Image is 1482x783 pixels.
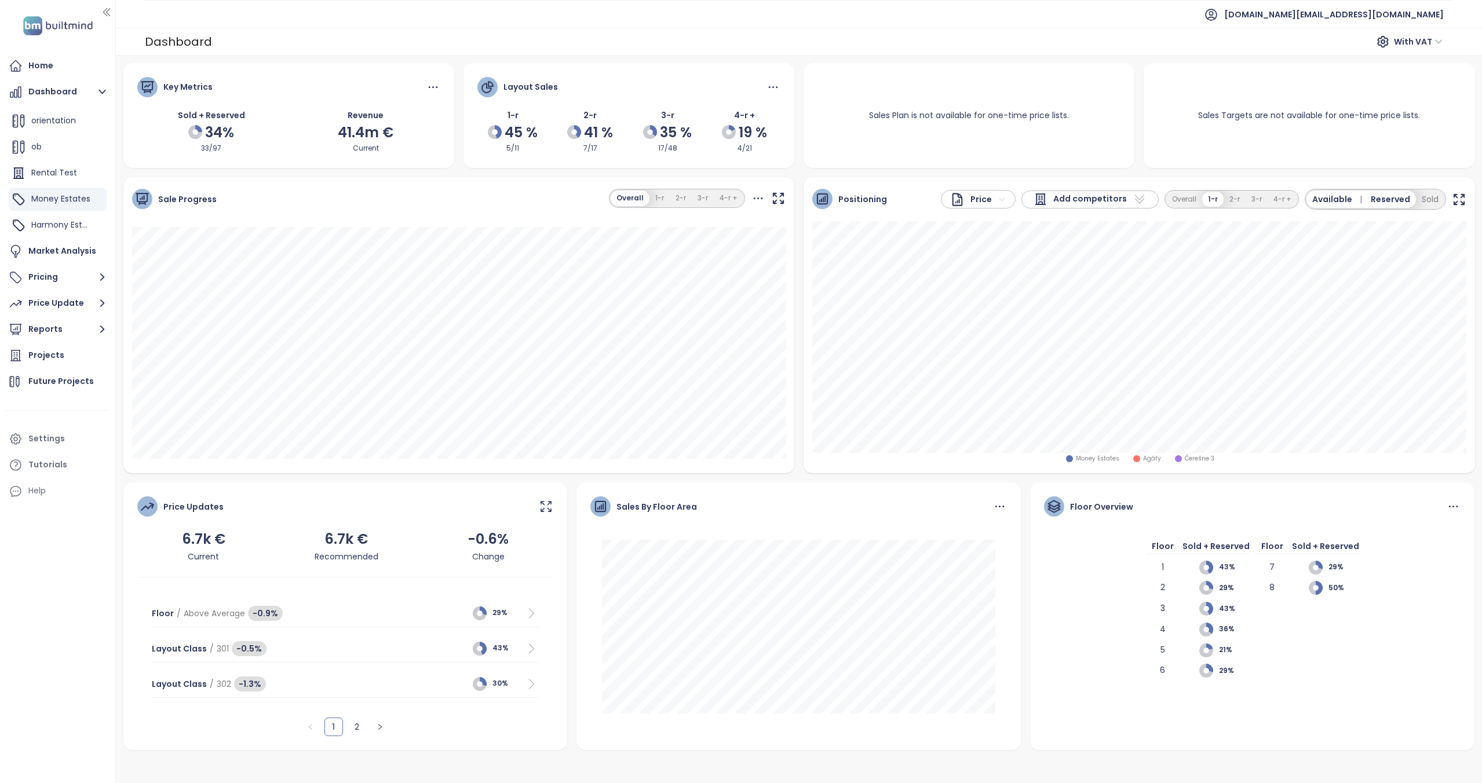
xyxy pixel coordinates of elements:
button: Pricing [6,266,109,289]
span: 50% [1328,583,1359,594]
button: Reports [6,318,109,341]
a: Settings [6,427,109,451]
div: Price Updates [163,500,224,513]
div: 1 [1146,561,1180,581]
span: 4-r + [734,109,755,121]
div: Sales By Floor Area [616,500,697,513]
div: 17/48 [632,143,703,154]
img: logo [20,14,96,38]
div: -0.6% [468,528,509,550]
span: Layout Class [152,678,207,690]
button: 1-r [649,191,670,206]
button: 1-r [1202,192,1224,207]
button: 4-r + [714,191,743,206]
span: -1.3% [234,676,266,691]
span: Money Estates [31,193,90,204]
li: Previous Page [301,718,320,736]
span: 43% [1219,562,1250,573]
button: 3-r [1246,192,1268,207]
span: 3-r [661,109,674,121]
div: Rental Test [9,162,107,185]
li: Next Page [371,718,389,736]
a: 1 [325,718,342,736]
span: Above Average [184,607,245,620]
div: Current [182,550,225,563]
span: 41.4m € [338,123,393,142]
span: / [210,642,214,655]
div: Help [28,484,46,498]
div: 7/17 [554,143,626,154]
span: Reserved [1371,193,1410,206]
div: 7 [1255,561,1289,581]
span: 41 % [584,122,613,144]
span: 45 % [505,122,538,144]
span: With VAT [1394,33,1443,50]
div: Key Metrics [163,81,213,93]
div: Sales Targets are not available for one-time price lists. [1184,95,1434,136]
div: Floor [1255,540,1289,561]
span: right [377,723,384,730]
div: 5 [1146,643,1180,664]
div: Current [291,143,440,154]
div: 6.7k € [315,528,378,550]
div: Sales Plan is not available for one-time price lists. [855,95,1083,136]
div: Money Estates [9,188,107,211]
span: 29% [1219,583,1250,594]
div: 4/21 [709,143,780,154]
span: 19 % [739,122,767,144]
div: 6.7k € [182,528,225,550]
div: Price Update [28,296,84,310]
span: Money Estates [1076,454,1119,463]
span: 29% [492,608,516,619]
span: -0.5% [232,641,267,656]
div: 4 [1146,623,1180,643]
div: 2 [1146,581,1180,602]
span: -0.9% [248,606,283,621]
span: Add competitors [1053,192,1127,206]
button: 2-r [1224,192,1246,207]
span: 2-r [583,109,597,121]
div: Recommended [315,550,378,563]
div: Price [950,192,992,207]
span: 30% [492,678,516,689]
a: 2 [348,718,366,736]
button: Price Update [6,292,109,315]
span: 1-r [508,109,519,121]
div: Sold + Reserved [1292,540,1359,561]
button: Overall [611,191,649,206]
div: Layout Sales [503,81,558,93]
span: 36% [1219,624,1250,635]
div: Help [6,480,109,503]
span: 43% [492,643,516,654]
span: Layout Class [152,642,207,655]
span: / [177,607,181,620]
a: Projects [6,344,109,367]
div: 33/97 [137,143,286,154]
div: Tutorials [28,458,67,472]
div: Settings [28,431,65,446]
span: 301 [217,642,229,655]
span: 302 [217,678,231,690]
span: Positioning [838,193,887,206]
div: orientation [9,109,107,133]
span: orientation [31,115,76,126]
span: Floor [152,607,174,620]
span: | [1360,193,1362,205]
div: ob [9,136,107,159]
div: Floor Overview [1070,500,1133,513]
span: Sale Progress [158,193,217,206]
button: 2-r [670,191,692,206]
span: 29% [1219,665,1250,676]
span: / [210,678,214,690]
span: Harmony Estates [31,219,100,230]
div: Home [28,58,53,73]
div: Future Projects [28,374,94,389]
button: left [301,718,320,736]
span: 21% [1219,645,1250,656]
span: 29% [1328,562,1359,573]
div: Change [468,550,509,563]
div: Market Analysis [28,244,96,258]
div: Harmony Estates [9,214,107,237]
button: 3-r [692,191,714,206]
span: [DOMAIN_NAME][EMAIL_ADDRESS][DOMAIN_NAME] [1224,1,1444,28]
